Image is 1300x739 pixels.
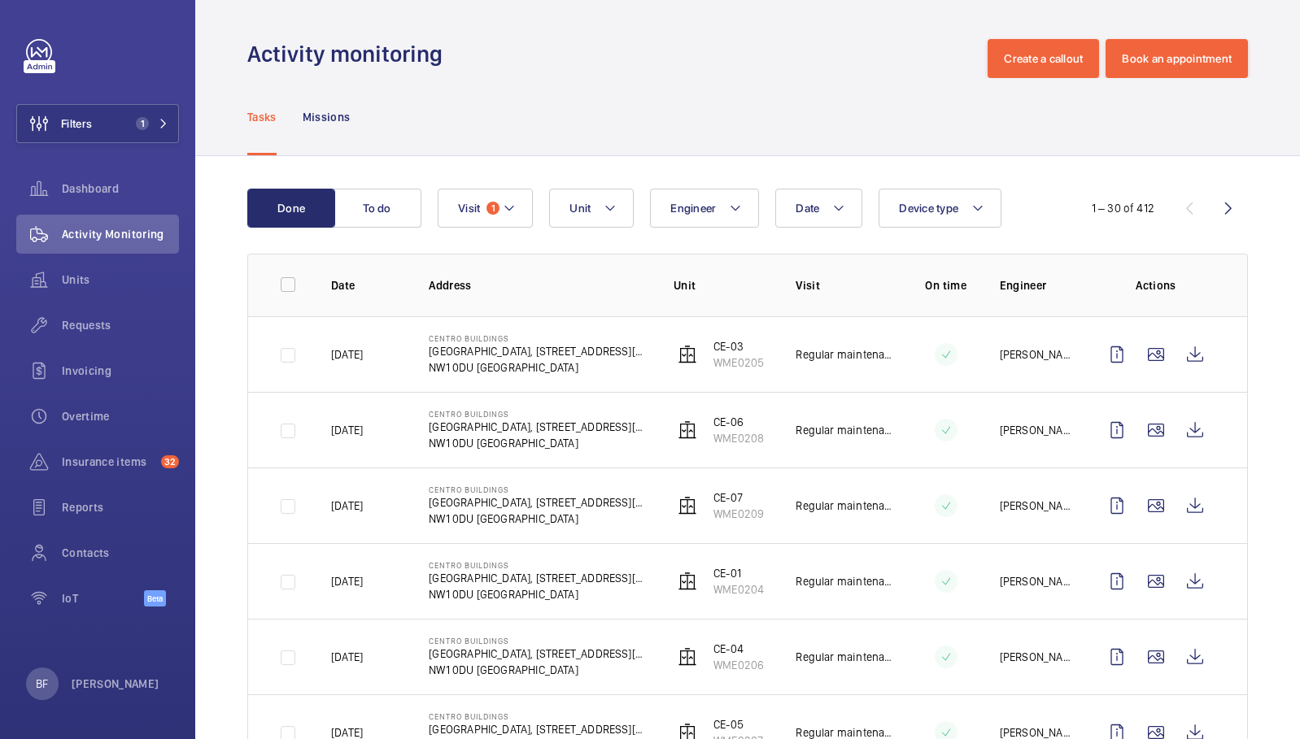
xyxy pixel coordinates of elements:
p: WME0206 [713,657,764,673]
span: Requests [62,317,179,333]
p: WME0208 [713,430,764,446]
p: [GEOGRAPHIC_DATA], [STREET_ADDRESS][PERSON_NAME] [429,419,648,435]
span: Beta [144,590,166,606]
button: Book an appointment [1106,39,1248,78]
span: Unit [569,202,591,215]
p: Engineer [1000,277,1071,293]
p: CE-04 [713,641,764,657]
p: [DATE] [331,498,363,514]
h1: Activity monitoring [247,39,452,69]
button: Visit1 [438,189,533,228]
p: NW1 0DU [GEOGRAPHIC_DATA] [429,359,648,376]
p: Visit [796,277,892,293]
img: elevator.svg [678,420,697,440]
button: Device type [879,189,1001,228]
p: Regular maintenance [796,573,892,589]
button: Unit [549,189,634,228]
p: WME0209 [713,506,764,522]
img: elevator.svg [678,647,697,667]
span: Insurance items [62,454,155,470]
p: [GEOGRAPHIC_DATA], [STREET_ADDRESS][PERSON_NAME] [429,343,648,359]
span: Reports [62,499,179,515]
span: Date [796,202,819,215]
span: Contacts [62,545,179,561]
span: Activity Monitoring [62,226,179,242]
p: Centro Buildings [429,409,648,419]
p: [DATE] [331,573,363,589]
p: BF [36,676,48,692]
span: Engineer [670,202,716,215]
span: Units [62,272,179,288]
p: Unit [674,277,770,293]
p: Centro Buildings [429,636,648,646]
p: [GEOGRAPHIC_DATA], [STREET_ADDRESS][PERSON_NAME] [429,494,648,511]
p: [PERSON_NAME] [1000,422,1071,438]
p: [PERSON_NAME] [1000,498,1071,514]
span: Dashboard [62,180,179,197]
span: 1 [136,117,149,130]
span: Overtime [62,408,179,424]
p: NW1 0DU [GEOGRAPHIC_DATA] [429,435,648,451]
p: WME0205 [713,354,764,371]
p: Centro Buildings [429,560,648,570]
button: Date [775,189,862,228]
p: CE-07 [713,489,764,506]
img: elevator.svg [678,496,697,515]
img: elevator.svg [678,345,697,364]
p: [GEOGRAPHIC_DATA], [STREET_ADDRESS][PERSON_NAME] [429,570,648,586]
p: [GEOGRAPHIC_DATA], [STREET_ADDRESS][PERSON_NAME] [429,721,648,737]
p: CE-01 [713,565,764,581]
p: Centro Buildings [429,333,648,343]
p: [DATE] [331,346,363,363]
p: Actions [1097,277,1215,293]
p: [DATE] [331,422,363,438]
p: [PERSON_NAME] [72,676,159,692]
button: To do [334,189,421,228]
p: [PERSON_NAME] [1000,346,1071,363]
button: Filters1 [16,104,179,143]
span: Visit [458,202,480,215]
p: Regular maintenance [796,422,892,438]
button: Create a callout [988,39,1099,78]
p: [DATE] [331,649,363,665]
p: Regular maintenance [796,498,892,514]
p: Centro Buildings [429,711,648,721]
p: CE-06 [713,414,764,430]
p: CE-05 [713,716,763,732]
button: Engineer [650,189,759,228]
p: Tasks [247,109,277,125]
p: Missions [303,109,351,125]
p: CE-03 [713,338,764,354]
p: NW1 0DU [GEOGRAPHIC_DATA] [429,511,648,527]
span: 32 [161,455,179,468]
span: Device type [899,202,958,215]
span: IoT [62,590,144,606]
p: NW1 0DU [GEOGRAPHIC_DATA] [429,662,648,678]
button: Done [247,189,335,228]
p: On time [918,277,974,293]
p: Date [331,277,403,293]
span: 1 [486,202,499,215]
p: WME0204 [713,581,764,598]
p: [GEOGRAPHIC_DATA], [STREET_ADDRESS][PERSON_NAME] [429,646,648,662]
p: [PERSON_NAME] [1000,573,1071,589]
img: elevator.svg [678,572,697,591]
p: Regular maintenance [796,346,892,363]
div: 1 – 30 of 412 [1092,200,1154,216]
p: Centro Buildings [429,485,648,494]
span: Filters [61,115,92,132]
p: [PERSON_NAME] [1000,649,1071,665]
p: NW1 0DU [GEOGRAPHIC_DATA] [429,586,648,602]
p: Regular maintenance [796,649,892,665]
p: Address [429,277,648,293]
span: Invoicing [62,363,179,379]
